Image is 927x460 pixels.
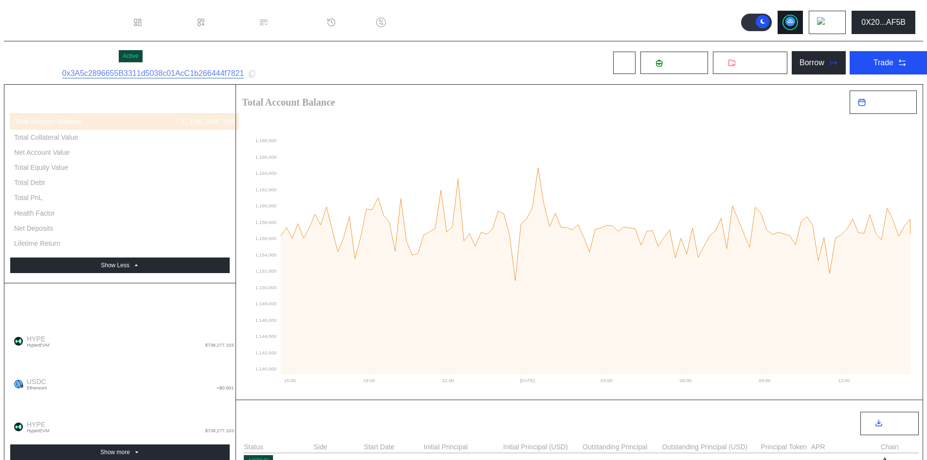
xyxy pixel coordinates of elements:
span: Ethereum [27,386,47,390]
img: hyperliquid.jpg [14,423,23,431]
button: Last 24 Hours [850,91,917,114]
a: Discount Factors [370,4,454,40]
div: Status [244,443,312,451]
button: chain logo [809,11,846,34]
div: Side [313,443,362,451]
div: - [230,224,234,233]
span: $738,277.103 [205,428,234,433]
text: 1,142,000 [255,350,277,355]
text: [DATE] [520,378,535,383]
div: Borrow [800,58,824,67]
img: hyperliquid.jpg [14,337,23,346]
img: usdc.png [14,380,23,388]
div: 0X20...AF5B [861,18,906,27]
text: 03:00 [600,378,613,383]
div: Total Account Balance [15,117,82,126]
div: Total PnL [14,193,42,202]
div: APR [811,443,879,451]
img: hyperevm-CUbfO1az.svg [19,426,24,431]
text: 15:00 [284,378,296,383]
div: 435,147.978 [189,163,234,172]
button: 0X20...AF5B [852,11,915,34]
div: Outstanding Principal [582,443,660,451]
span: USDC [23,378,47,390]
span: Last 24 Hours [870,99,909,106]
div: 1,156,530.109 [181,117,235,126]
div: Active [123,53,139,59]
div: 656,631.109 [189,148,234,157]
a: History [321,4,370,40]
text: 1,160,000 [255,203,277,208]
div: Dashboard [146,18,184,27]
a: 0x3A5c2896655B3311d5038c01AcC1b266444f7821 [62,69,244,78]
text: 1,156,000 [255,236,277,241]
div: Total Debt [14,178,45,187]
span: HyperEVM [27,343,49,348]
div: Aggregate Balances [10,312,230,328]
div: Posted Collateral [10,355,230,370]
a: Loan Book [190,4,253,40]
button: Show more [10,444,230,460]
button: Withdraw [712,51,788,74]
div: 935,046.978 [189,133,234,142]
button: Export [860,412,919,435]
div: Trade [873,58,893,67]
span: $738,277.103 [205,343,234,348]
span: HyperEVM [27,428,49,433]
span: Withdraw [740,58,772,67]
span: HYPE [23,335,49,348]
div: 499,899.000 [189,178,234,187]
div: 15,283.266 [193,421,234,429]
div: 1.871 [213,209,234,218]
text: 1,144,000 [255,333,277,339]
div: Start Date [364,443,422,451]
div: Loans [244,418,271,429]
text: 06:00 [680,378,692,383]
img: chain logo [817,17,828,28]
div: <0.001 [209,378,234,386]
div: Initial Principal [424,443,502,451]
text: 1,162,000 [255,187,277,192]
text: 1,140,000 [255,366,277,371]
div: Show Less [101,262,129,269]
div: Discount Factors [390,18,448,27]
div: Lifetime Return [14,239,60,248]
h2: Total Account Balance [242,97,842,107]
div: History [340,18,364,27]
div: - [230,193,234,202]
a: Permissions [253,4,321,40]
div: Account Balance [10,293,230,312]
button: Deposit [640,51,709,74]
div: Loan Book [210,18,247,27]
div: Net Deposits [14,224,53,233]
div: Principal Token [761,443,810,451]
text: 21:00 [442,378,454,383]
text: 1,148,000 [255,301,277,306]
img: hyperevm-CUbfO1az.svg [19,341,24,346]
span: Export [886,420,904,427]
span: <$0.001 [217,386,234,390]
text: 1,166,000 [255,154,277,160]
div: Outstanding Principal (USD) [662,443,759,451]
div: Total Equity Value [14,163,68,172]
button: Borrow [792,51,846,74]
div: sub231:hcl_hype [12,47,115,65]
div: Net Account Value [14,148,70,157]
div: Spot Balances [10,398,230,413]
div: Account Summary [10,94,230,113]
div: Show more [100,449,130,456]
text: 1,164,000 [255,170,277,176]
text: 1,152,000 [255,268,277,274]
div: Subaccount ID: [12,70,58,78]
text: 09:00 [759,378,771,383]
text: 1,168,000 [255,138,277,143]
text: 1,154,000 [255,252,277,258]
span: HYPE [23,421,49,433]
div: Permissions [273,18,315,27]
text: 1,158,000 [255,220,277,225]
text: 1,146,000 [255,317,277,323]
a: Dashboard [127,4,190,40]
img: svg+xml,%3c [19,384,24,388]
button: Show Less [10,258,230,273]
div: Initial Principal (USD) [503,443,581,451]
